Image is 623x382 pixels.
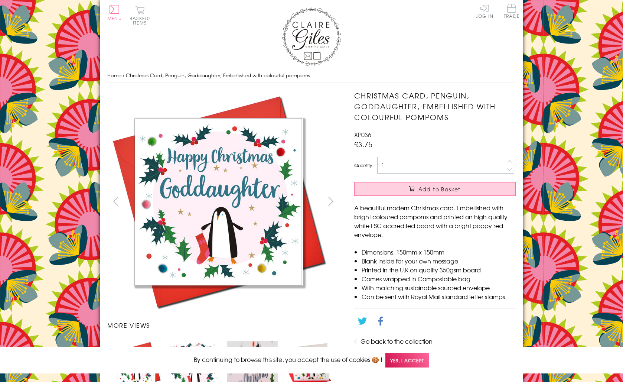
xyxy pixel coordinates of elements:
[107,90,330,313] img: Christmas Card, Penguin, Goddaughter, Embellished with colourful pompoms
[362,292,516,301] li: Can be sent with Royal Mail standard letter stamps
[354,139,372,149] span: £3.75
[339,90,562,312] img: Christmas Card, Penguin, Goddaughter, Embellished with colourful pompoms
[123,72,124,79] span: ›
[362,274,516,283] li: Comes wrapped in Compostable bag
[107,5,122,20] button: Menu
[361,337,433,346] a: Go back to the collection
[323,193,339,210] button: next
[130,6,150,25] button: Basket0 items
[354,182,516,196] button: Add to Basket
[385,353,429,368] span: Yes, I accept
[418,185,461,193] span: Add to Basket
[362,247,516,256] li: Dimensions: 150mm x 150mm
[107,193,124,210] button: prev
[107,321,339,330] h3: More views
[504,4,519,18] span: Trade
[354,203,516,239] p: A beautiful modern Christmas card. Embellished with bright coloured pompoms and printed on high q...
[476,4,493,18] a: Log In
[107,68,516,83] nav: breadcrumbs
[504,4,519,20] a: Trade
[282,7,341,66] img: Claire Giles Greetings Cards
[133,15,150,26] span: 0 items
[107,72,121,79] a: Home
[362,256,516,265] li: Blank inside for your own message
[362,283,516,292] li: With matching sustainable sourced envelope
[107,15,122,22] span: Menu
[354,130,371,139] span: XP036
[354,90,516,122] h1: Christmas Card, Penguin, Goddaughter, Embellished with colourful pompoms
[362,265,516,274] li: Printed in the U.K on quality 350gsm board
[354,162,372,169] label: Quantity
[126,72,310,79] span: Christmas Card, Penguin, Goddaughter, Embellished with colourful pompoms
